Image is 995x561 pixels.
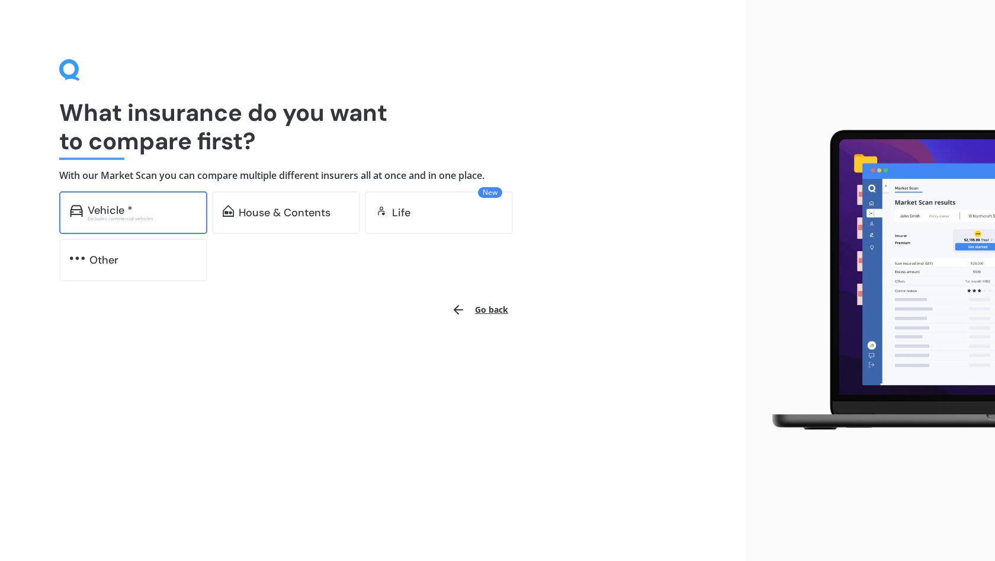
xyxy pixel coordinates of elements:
[444,296,515,324] button: Go back
[88,204,133,216] div: Vehicle *
[89,254,118,266] div: Other
[239,207,330,219] div: House & Contents
[478,187,502,198] span: New
[756,123,995,437] img: laptop.webp
[375,205,387,217] img: life.f720d6a2d7cdcd3ad642.svg
[59,169,687,182] h4: With our Market Scan you can compare multiple different insurers all at once and in one place.
[70,252,85,264] img: other.81dba5aafe580aa69f38.svg
[88,216,197,221] div: Excludes commercial vehicles
[223,205,234,217] img: home-and-contents.b802091223b8502ef2dd.svg
[392,207,410,219] div: Life
[59,98,687,155] h1: What insurance do you want to compare first?
[70,205,83,217] img: car.f15378c7a67c060ca3f3.svg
